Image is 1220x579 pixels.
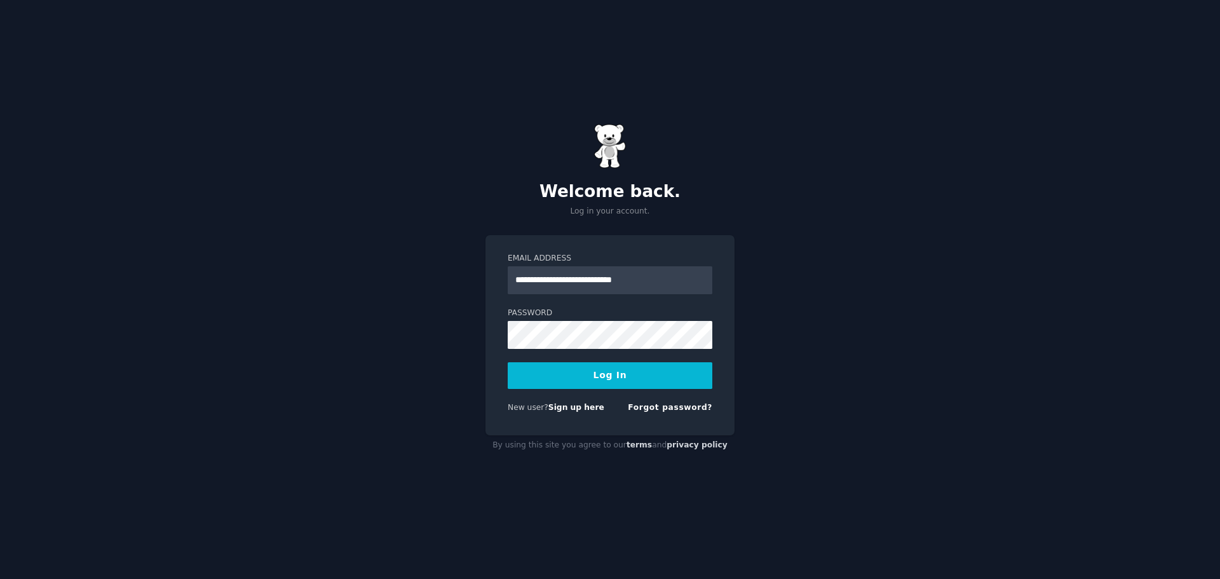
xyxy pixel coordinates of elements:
[508,403,548,412] span: New user?
[667,440,728,449] a: privacy policy
[628,403,712,412] a: Forgot password?
[548,403,604,412] a: Sign up here
[485,435,735,456] div: By using this site you agree to our and
[627,440,652,449] a: terms
[508,362,712,389] button: Log In
[485,182,735,202] h2: Welcome back.
[594,124,626,168] img: Gummy Bear
[485,206,735,217] p: Log in your account.
[508,253,712,264] label: Email Address
[508,308,712,319] label: Password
